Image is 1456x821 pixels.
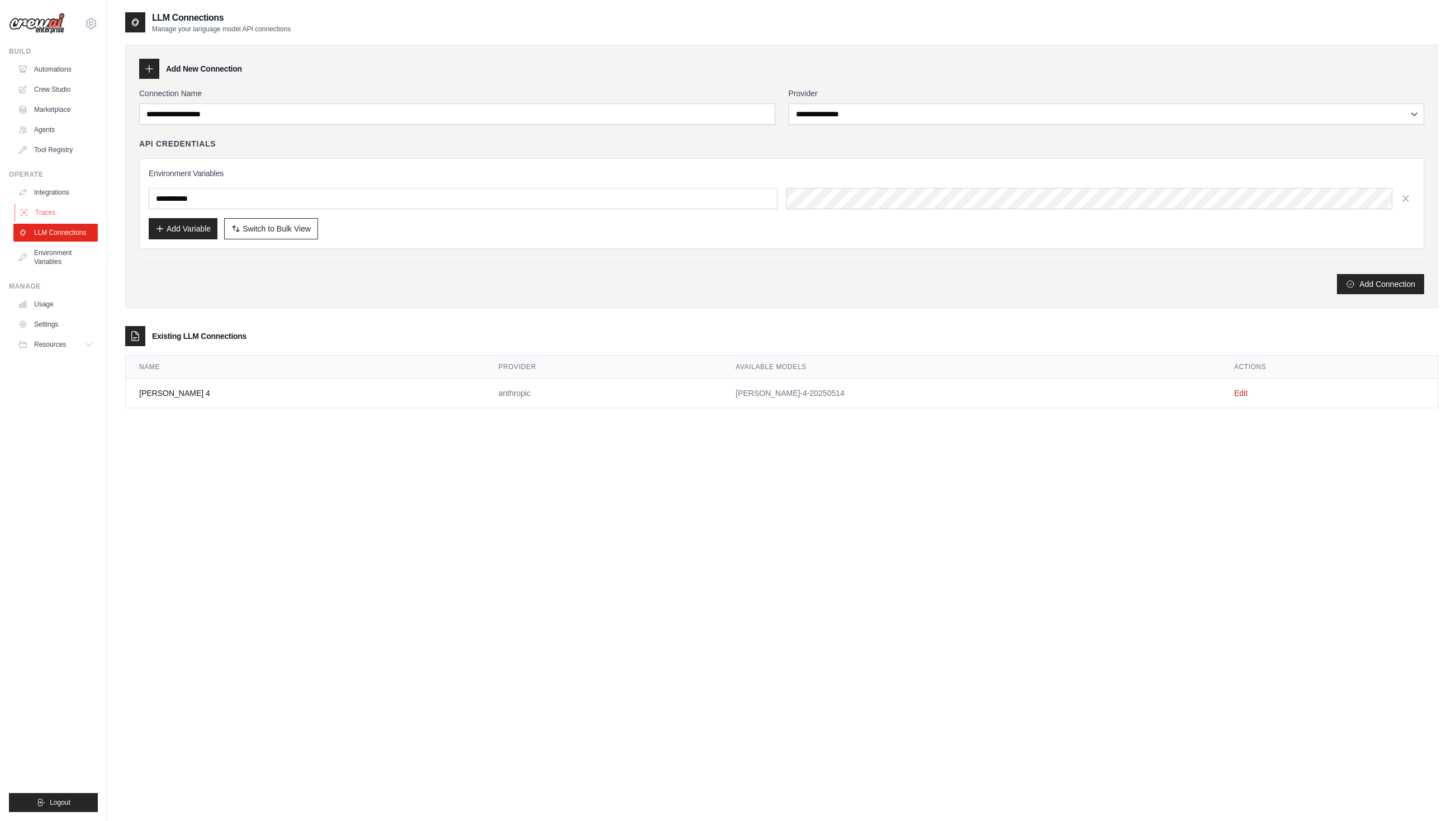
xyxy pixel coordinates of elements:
h3: Environment Variables [149,168,1415,179]
a: Settings [13,315,98,333]
h3: Existing LLM Connections [152,331,246,342]
h3: Add New Connection [166,63,242,74]
label: Connection Name [139,88,775,99]
div: Manage [9,282,98,291]
th: Name [126,356,485,379]
label: Provider [789,88,1425,99]
button: Logout [9,793,98,812]
a: Crew Studio [13,81,98,98]
button: Resources [13,336,98,353]
span: Switch to Bulk View [243,223,311,234]
a: Usage [13,295,98,313]
a: Environment Variables [13,244,98,271]
button: Add Variable [149,218,217,239]
button: Switch to Bulk View [224,218,318,239]
a: Marketplace [13,101,98,119]
h4: API Credentials [139,138,216,149]
td: [PERSON_NAME] 4 [126,379,485,408]
div: Build [9,47,98,56]
p: Manage your language model API connections [152,25,291,34]
td: [PERSON_NAME]-4-20250514 [722,379,1221,408]
img: Logo [9,13,65,34]
a: Tool Registry [13,141,98,159]
a: Traces [15,204,99,221]
span: Resources [34,340,66,349]
div: Operate [9,170,98,179]
a: Automations [13,60,98,78]
a: Integrations [13,183,98,201]
a: LLM Connections [13,224,98,242]
th: Available Models [722,356,1221,379]
span: Logout [50,798,70,807]
a: Edit [1234,389,1248,398]
button: Add Connection [1337,274,1424,294]
th: Actions [1221,356,1438,379]
h2: LLM Connections [152,11,291,25]
a: Agents [13,121,98,139]
th: Provider [485,356,723,379]
td: anthropic [485,379,723,408]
